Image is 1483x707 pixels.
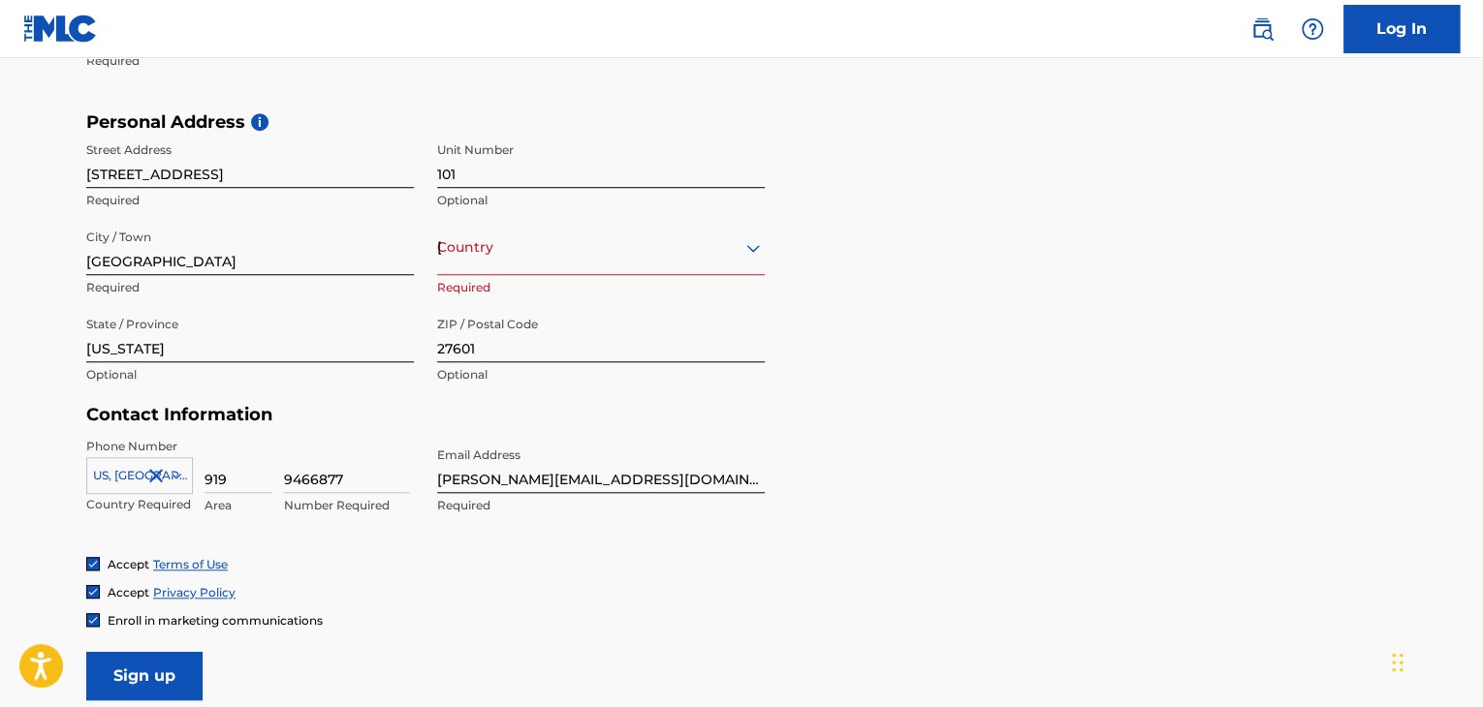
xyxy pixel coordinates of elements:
[86,652,203,700] input: Sign up
[251,113,268,131] span: i
[86,496,193,513] p: Country Required
[86,192,414,209] p: Required
[205,497,272,514] p: Area
[86,366,414,384] p: Optional
[108,585,149,599] span: Accept
[437,279,765,296] p: Required
[23,15,98,43] img: MLC Logo
[108,613,323,628] span: Enroll in marketing communications
[284,497,410,514] p: Number Required
[153,585,236,599] a: Privacy Policy
[1343,5,1460,53] a: Log In
[153,557,228,571] a: Terms of Use
[1386,614,1483,707] iframe: Chat Widget
[86,404,765,426] h5: Contact Information
[87,586,99,598] img: checkbox
[1250,17,1274,41] img: search
[1243,10,1281,48] a: Public Search
[1293,10,1332,48] div: Help
[1392,633,1404,692] div: Drag
[437,192,765,209] p: Optional
[87,614,99,626] img: checkbox
[437,497,765,514] p: Required
[108,557,149,571] span: Accept
[87,558,99,569] img: checkbox
[86,279,414,296] p: Required
[86,52,414,70] p: Required
[1301,17,1324,41] img: help
[86,111,1397,134] h5: Personal Address
[437,366,765,384] p: Optional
